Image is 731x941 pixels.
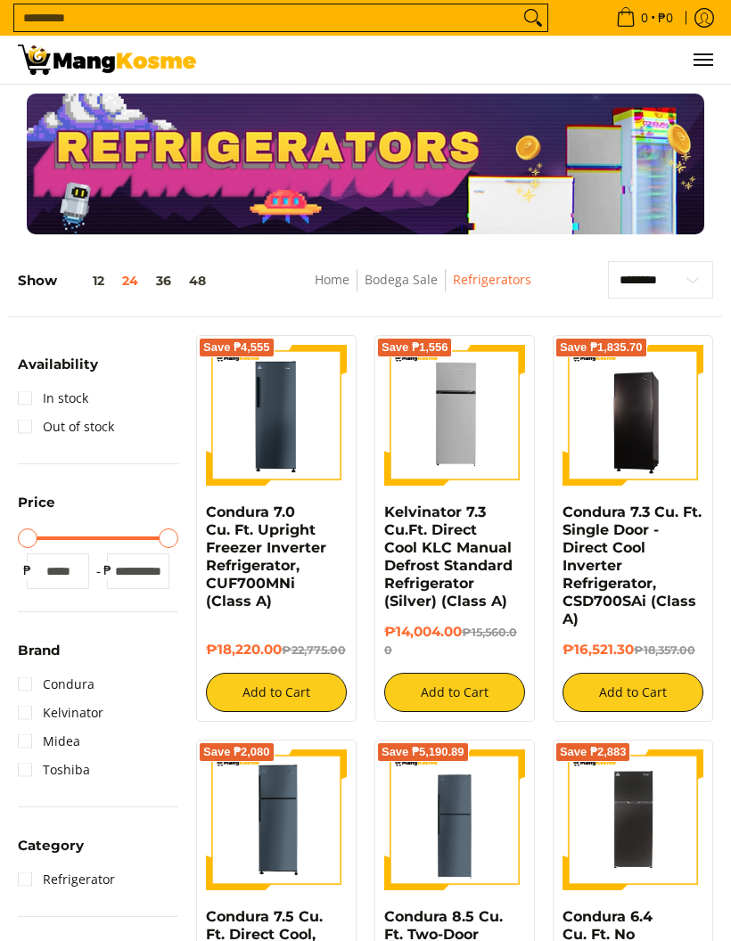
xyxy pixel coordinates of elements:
nav: Main Menu [214,36,713,84]
img: condura-direct-cool-7.5-cubic-feet-2-door-manual-defrost-inverter-ref-iron-gray-full-view-mang-kosme [206,749,347,890]
span: 0 [638,12,651,24]
span: Save ₱2,883 [560,747,627,757]
a: Home [315,271,349,288]
span: Availability [18,357,98,371]
a: Kelvinator [18,699,103,727]
span: Save ₱4,555 [203,342,270,353]
span: Category [18,839,84,852]
a: Condura [18,670,94,699]
h6: ₱14,004.00 [384,624,525,659]
button: 12 [57,274,113,288]
button: Add to Cart [384,673,525,712]
a: Out of stock [18,413,114,441]
img: Kelvinator 7.3 Cu.Ft. Direct Cool KLC Manual Defrost Standard Refrigerator (Silver) (Class A) [384,345,525,486]
summary: Open [18,495,55,522]
a: Refrigerators [453,271,531,288]
summary: Open [18,357,98,384]
nav: Breadcrumbs [265,269,581,309]
span: ₱ [18,561,36,579]
button: Search [519,4,547,31]
span: ₱ [98,561,116,579]
span: Save ₱2,080 [203,747,270,757]
a: Refrigerator [18,865,115,894]
del: ₱22,775.00 [282,643,346,657]
button: Add to Cart [563,673,703,712]
img: Condura 8.5 Cu. Ft. Two-Door Direct Cool Manual Defrost Inverter Refrigerator, CTD800MNI-A (Class A) [384,749,525,890]
span: Price [18,495,55,509]
a: Toshiba [18,756,90,784]
span: Save ₱1,835.70 [560,342,643,353]
img: Condura 7.3 Cu. Ft. Single Door - Direct Cool Inverter Refrigerator, CSD700SAi (Class A) [563,347,703,484]
span: Save ₱5,190.89 [382,747,464,757]
span: ₱0 [655,12,676,24]
del: ₱15,560.00 [384,626,517,657]
summary: Open [18,839,84,865]
h6: ₱18,220.00 [206,642,347,659]
h5: Show [18,273,215,290]
button: Menu [692,36,713,84]
del: ₱18,357.00 [634,643,695,657]
button: 48 [180,274,215,288]
a: Bodega Sale [365,271,438,288]
ul: Customer Navigation [214,36,713,84]
a: Condura 7.0 Cu. Ft. Upright Freezer Inverter Refrigerator, CUF700MNi (Class A) [206,503,326,610]
img: Bodega Sale Refrigerator l Mang Kosme: Home Appliances Warehouse Sale [18,45,196,75]
span: Save ₱1,556 [382,342,448,353]
a: In stock [18,384,88,413]
button: 36 [147,274,180,288]
h6: ₱16,521.30 [563,642,703,659]
a: Midea [18,727,80,756]
img: Condura 6.4 Cu. Ft. No Frost Inverter Refrigerator, Dark Inox, CNF198i (Class A) [563,749,703,890]
span: • [611,8,678,28]
button: 24 [113,274,147,288]
a: Kelvinator 7.3 Cu.Ft. Direct Cool KLC Manual Defrost Standard Refrigerator (Silver) (Class A) [384,503,513,610]
a: Condura 7.3 Cu. Ft. Single Door - Direct Cool Inverter Refrigerator, CSD700SAi (Class A) [563,503,702,627]
span: Brand [18,643,60,657]
summary: Open [18,643,60,670]
img: Condura 7.0 Cu. Ft. Upright Freezer Inverter Refrigerator, CUF700MNi (Class A) [206,345,347,486]
button: Add to Cart [206,673,347,712]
